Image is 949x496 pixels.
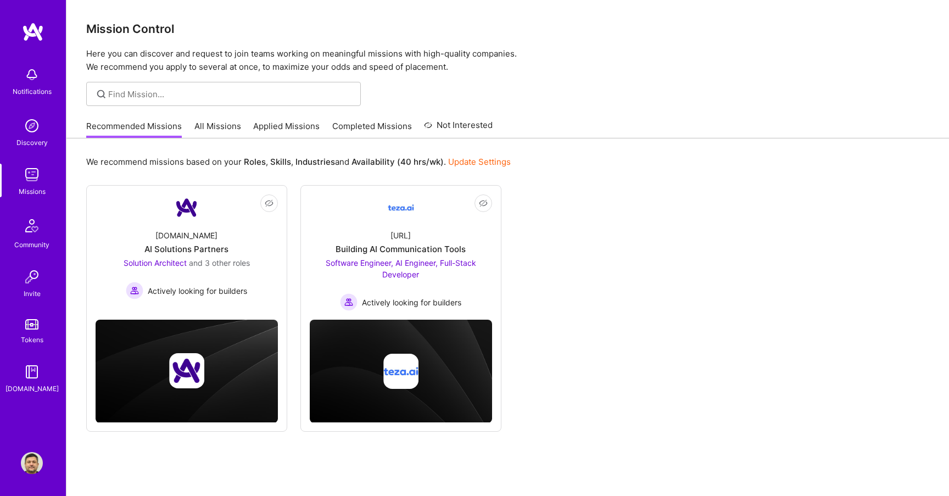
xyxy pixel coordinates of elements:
[351,157,444,167] b: Availability (40 hrs/wk)
[21,164,43,186] img: teamwork
[96,194,278,304] a: Company Logo[DOMAIN_NAME]AI Solutions PartnersSolution Architect and 3 other rolesActively lookin...
[332,120,412,138] a: Completed Missions
[18,452,46,474] a: User Avatar
[148,285,247,297] span: Actively looking for builders
[25,319,38,330] img: tokens
[21,334,43,345] div: Tokens
[479,199,488,208] i: icon EyeClosed
[362,297,461,308] span: Actively looking for builders
[21,361,43,383] img: guide book
[86,47,929,74] p: Here you can discover and request to join teams working on meaningful missions with high-quality ...
[86,156,511,168] p: We recommend missions based on your , , and .
[424,119,493,138] a: Not Interested
[388,194,414,221] img: Company Logo
[21,115,43,137] img: discovery
[244,157,266,167] b: Roles
[174,194,200,221] img: Company Logo
[126,282,143,299] img: Actively looking for builders
[189,258,250,267] span: and 3 other roles
[383,354,418,389] img: Company logo
[390,230,411,241] div: [URL]
[95,88,108,101] i: icon SearchGrey
[295,157,335,167] b: Industries
[5,383,59,394] div: [DOMAIN_NAME]
[326,258,476,279] span: Software Engineer, AI Engineer, Full-Stack Developer
[340,293,358,311] img: Actively looking for builders
[21,452,43,474] img: User Avatar
[19,213,45,239] img: Community
[310,320,492,423] img: cover
[24,288,41,299] div: Invite
[21,64,43,86] img: bell
[124,258,187,267] span: Solution Architect
[310,194,492,311] a: Company Logo[URL]Building AI Communication ToolsSoftware Engineer, AI Engineer, Full-Stack Develo...
[144,243,228,255] div: AI Solutions Partners
[169,353,204,388] img: Company logo
[86,120,182,138] a: Recommended Missions
[336,243,466,255] div: Building AI Communication Tools
[155,230,217,241] div: [DOMAIN_NAME]
[14,239,49,250] div: Community
[253,120,320,138] a: Applied Missions
[96,320,278,423] img: cover
[265,199,273,208] i: icon EyeClosed
[22,22,44,42] img: logo
[13,86,52,97] div: Notifications
[86,22,929,36] h3: Mission Control
[270,157,291,167] b: Skills
[19,186,46,197] div: Missions
[16,137,48,148] div: Discovery
[108,88,353,100] input: Find Mission...
[21,266,43,288] img: Invite
[448,157,511,167] a: Update Settings
[194,120,241,138] a: All Missions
